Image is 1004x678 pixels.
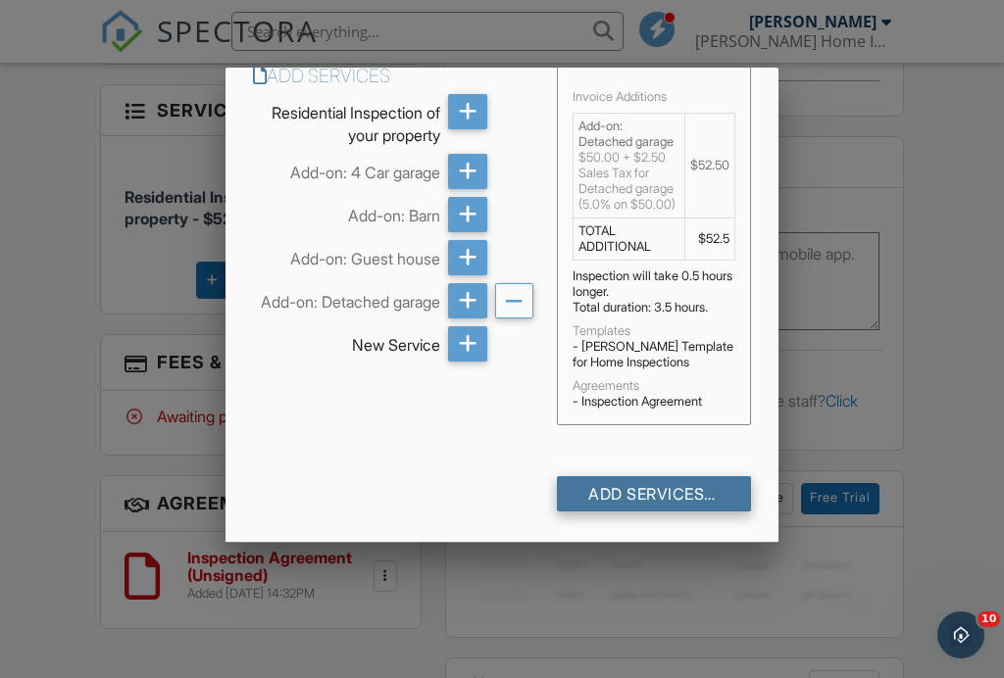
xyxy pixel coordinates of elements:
[937,611,984,658] iframe: Intercom live chat
[573,394,734,410] div: - Inspection Agreement
[573,268,734,300] div: Inspection will take 0.5 hours longer.
[557,476,750,511] div: Add Services (+ $52.5)
[978,611,1000,627] span: 10
[573,300,734,315] div: Total duration: 3.5 hours.
[574,218,684,261] td: TOTAL ADDITIONAL
[578,150,678,213] div: $50.00 + $2.50 Sales Tax for Detached garage (5.0% on $50.00)
[573,339,734,370] div: - [PERSON_NAME] Template for Home Inspections
[684,114,734,218] td: $52.50
[253,240,440,269] div: Add-on: Guest house
[253,94,440,146] div: Residential Inspection of your property
[573,89,734,105] div: Invoice Additions
[684,218,734,261] td: $52.5
[253,154,440,183] div: Add-on: 4 Car garage
[574,114,684,218] td: Add-on: Detached garage
[253,66,533,86] h6: Add Services
[253,283,440,313] div: Add-on: Detached garage
[573,378,734,394] div: Agreements
[253,326,440,356] div: New Service
[573,323,734,339] div: Templates
[253,197,440,226] div: Add-on: Barn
